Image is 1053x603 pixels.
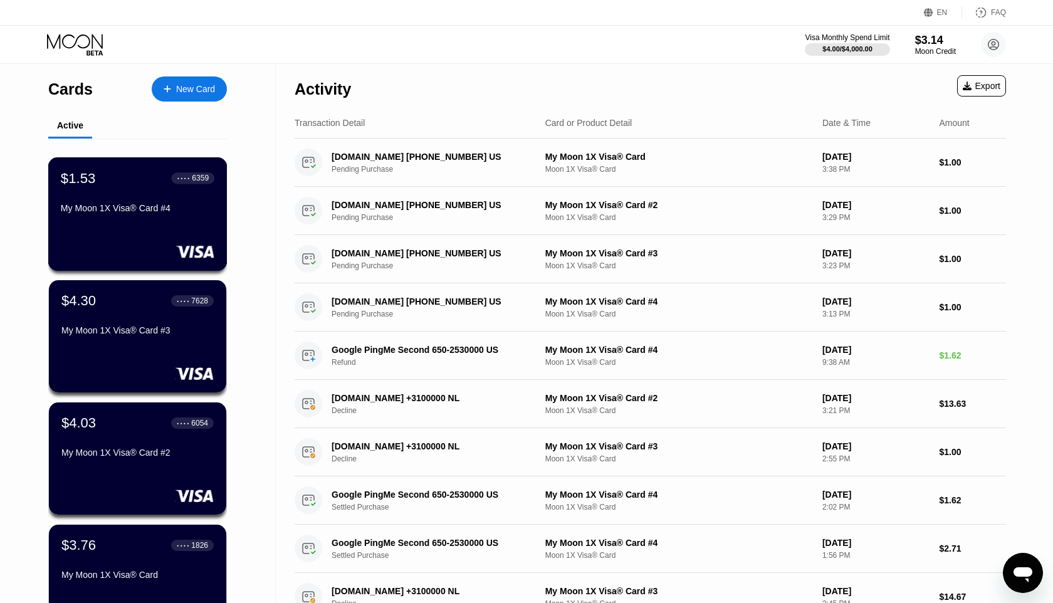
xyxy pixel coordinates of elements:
div: Moon 1X Visa® Card [545,310,812,318]
div: Google PingMe Second 650-2530000 US [332,345,533,355]
div: 3:38 PM [822,165,930,174]
div: Moon 1X Visa® Card [545,165,812,174]
div: 6054 [191,419,208,427]
div: [DOMAIN_NAME] [PHONE_NUMBER] US [332,248,533,258]
div: 2:02 PM [822,503,930,511]
div: [DATE] [822,586,930,596]
div: My Moon 1X Visa® Card #4 [61,203,214,213]
div: Settled Purchase [332,551,548,560]
div: Activity [295,80,351,98]
div: My Moon 1X Visa® Card [545,152,812,162]
div: Moon 1X Visa® Card [545,358,812,367]
div: Active [57,120,83,130]
div: Export [963,81,1000,91]
div: My Moon 1X Visa® Card #3 [545,248,812,258]
div: $4.30 [61,293,96,309]
div: ● ● ● ● [177,543,189,547]
div: Moon 1X Visa® Card [545,454,812,463]
div: New Card [152,76,227,102]
div: [DOMAIN_NAME] [PHONE_NUMBER] US [332,296,533,307]
div: [DOMAIN_NAME] [PHONE_NUMBER] USPending PurchaseMy Moon 1X Visa® Card #3Moon 1X Visa® Card[DATE]3:... [295,235,1006,283]
div: [DOMAIN_NAME] [PHONE_NUMBER] US [332,152,533,162]
div: $1.00 [939,447,1006,457]
div: 6359 [192,174,209,182]
div: 3:23 PM [822,261,930,270]
div: [DOMAIN_NAME] +3100000 NLDeclineMy Moon 1X Visa® Card #2Moon 1X Visa® Card[DATE]3:21 PM$13.63 [295,380,1006,428]
div: My Moon 1X Visa® Card #2 [545,200,812,210]
div: 1:56 PM [822,551,930,560]
div: [DATE] [822,248,930,258]
div: $4.30● ● ● ●7628My Moon 1X Visa® Card #3 [49,280,226,392]
div: $1.00 [939,302,1006,312]
div: Google PingMe Second 650-2530000 USSettled PurchaseMy Moon 1X Visa® Card #4Moon 1X Visa® Card[DAT... [295,525,1006,573]
div: [DATE] [822,441,930,451]
div: [DATE] [822,200,930,210]
div: ● ● ● ● [177,299,189,303]
div: [DATE] [822,345,930,355]
div: $4.03● ● ● ●6054My Moon 1X Visa® Card #2 [49,402,226,515]
div: 3:13 PM [822,310,930,318]
div: FAQ [991,8,1006,17]
div: $1.00 [939,206,1006,216]
div: My Moon 1X Visa® Card #4 [545,490,812,500]
div: ● ● ● ● [177,421,189,425]
div: Moon 1X Visa® Card [545,406,812,415]
div: ● ● ● ● [177,176,190,180]
div: $3.14 [915,34,956,47]
div: Moon Credit [915,47,956,56]
div: Visa Monthly Spend Limit [805,33,889,42]
div: [DATE] [822,296,930,307]
div: Decline [332,454,548,463]
div: 3:29 PM [822,213,930,222]
div: [DOMAIN_NAME] +3100000 NLDeclineMy Moon 1X Visa® Card #3Moon 1X Visa® Card[DATE]2:55 PM$1.00 [295,428,1006,476]
div: $4.00 / $4,000.00 [822,45,872,53]
div: $13.63 [939,399,1006,409]
div: Moon 1X Visa® Card [545,503,812,511]
div: My Moon 1X Visa® Card #4 [545,345,812,355]
div: [DOMAIN_NAME] [PHONE_NUMBER] USPending PurchaseMy Moon 1X Visa® CardMoon 1X Visa® Card[DATE]3:38 ... [295,139,1006,187]
div: $2.71 [939,543,1006,553]
div: 3:21 PM [822,406,930,415]
div: Export [957,75,1006,97]
div: $1.62 [939,350,1006,360]
div: [DATE] [822,393,930,403]
div: $4.03 [61,415,96,431]
div: My Moon 1X Visa® Card [61,570,214,580]
div: EN [937,8,948,17]
div: Google PingMe Second 650-2530000 US [332,538,533,548]
div: New Card [176,84,215,95]
div: Decline [332,406,548,415]
div: 7628 [191,296,208,305]
div: EN [924,6,962,19]
div: [DOMAIN_NAME] [PHONE_NUMBER] USPending PurchaseMy Moon 1X Visa® Card #4Moon 1X Visa® Card[DATE]3:... [295,283,1006,332]
div: Refund [332,358,548,367]
div: Cards [48,80,93,98]
div: Pending Purchase [332,310,548,318]
div: My Moon 1X Visa® Card #2 [61,448,214,458]
div: $1.00 [939,254,1006,264]
div: $3.14Moon Credit [915,34,956,56]
div: My Moon 1X Visa® Card #2 [545,393,812,403]
div: 9:38 AM [822,358,930,367]
div: $1.62 [939,495,1006,505]
div: 2:55 PM [822,454,930,463]
div: $3.76 [61,537,96,553]
div: My Moon 1X Visa® Card #3 [545,586,812,596]
div: Pending Purchase [332,213,548,222]
div: Pending Purchase [332,261,548,270]
div: My Moon 1X Visa® Card #4 [545,538,812,548]
div: Google PingMe Second 650-2530000 USRefundMy Moon 1X Visa® Card #4Moon 1X Visa® Card[DATE]9:38 AM$... [295,332,1006,380]
div: Google PingMe Second 650-2530000 US [332,490,533,500]
div: My Moon 1X Visa® Card #3 [61,325,214,335]
div: $14.67 [939,592,1006,602]
div: [DOMAIN_NAME] [PHONE_NUMBER] USPending PurchaseMy Moon 1X Visa® Card #2Moon 1X Visa® Card[DATE]3:... [295,187,1006,235]
div: Moon 1X Visa® Card [545,261,812,270]
div: Moon 1X Visa® Card [545,551,812,560]
div: Moon 1X Visa® Card [545,213,812,222]
div: [DOMAIN_NAME] [PHONE_NUMBER] US [332,200,533,210]
div: $1.00 [939,157,1006,167]
div: Google PingMe Second 650-2530000 USSettled PurchaseMy Moon 1X Visa® Card #4Moon 1X Visa® Card[DAT... [295,476,1006,525]
div: Settled Purchase [332,503,548,511]
div: Amount [939,118,969,128]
